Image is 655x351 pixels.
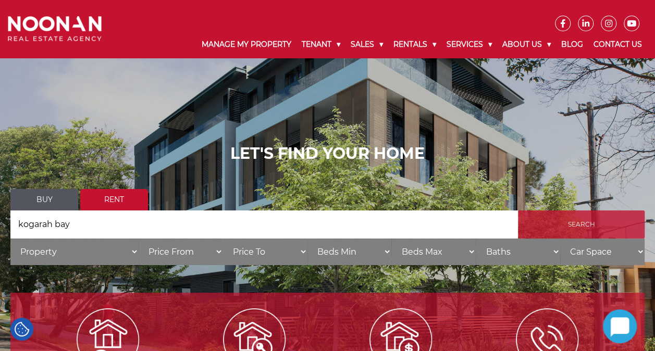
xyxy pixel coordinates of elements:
a: Rent [80,189,148,210]
div: Cookie Settings [10,318,33,341]
input: Search [518,210,645,239]
a: Sales [345,31,388,58]
a: Tenant [296,31,345,58]
img: Noonan Real Estate Agency [8,16,102,42]
a: Buy [10,189,78,210]
input: Search by suburb, postcode or area [10,210,518,239]
a: Blog [556,31,588,58]
a: Services [441,31,497,58]
h1: LET'S FIND YOUR HOME [10,144,645,163]
a: About Us [497,31,556,58]
a: Manage My Property [196,31,296,58]
a: Contact Us [588,31,647,58]
a: Rentals [388,31,441,58]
